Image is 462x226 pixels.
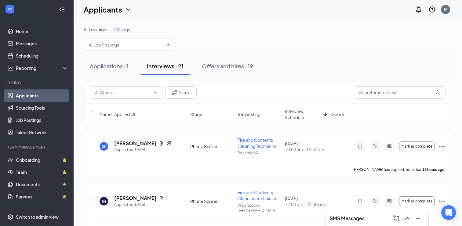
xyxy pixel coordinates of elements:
svg: QuestionInfo [428,6,436,13]
svg: MagnifyingGlass [435,90,440,95]
p: [PERSON_NAME] has applied more than . [353,167,446,172]
div: Offers and hires · 19 [202,62,253,70]
svg: Tag [371,199,378,204]
svg: Note [356,199,364,204]
div: [DATE] [285,195,328,207]
a: OnboardingCrown [16,154,68,166]
h5: [PERSON_NAME] [114,195,157,202]
a: Sourcing Tools [16,102,68,114]
div: JH [102,199,106,204]
svg: Filter [171,89,178,96]
span: Mark as complete [402,199,432,203]
span: All Locations [84,27,108,32]
svg: ActiveChat [386,144,393,149]
p: Roanoke VA [238,150,281,156]
button: Mark as complete [399,196,435,206]
button: Minimize [413,213,423,223]
div: Applications · 1 [90,62,129,70]
svg: Ellipses [438,198,446,205]
a: Scheduling [16,50,68,62]
svg: Ellipses [438,143,446,150]
h1: Applicants [84,4,122,15]
span: Fire and Contents Cleaning Technician [238,137,277,149]
div: [DATE] [285,140,328,153]
div: BF [102,144,106,149]
svg: ChevronDown [125,6,132,13]
button: ComposeMessage [391,213,401,223]
svg: ArrowDown [322,111,329,118]
svg: Analysis [7,65,13,71]
button: ChevronUp [402,213,412,223]
a: SurveysCrown [16,190,68,203]
b: 16 hours ago [422,167,445,172]
svg: ActiveChat [386,199,393,204]
div: Applied on [DATE] [114,202,164,208]
a: Job Postings [16,114,68,126]
button: Mark as complete [399,141,435,151]
svg: Tag [371,144,378,149]
span: 12:00 pm - 12:30 pm [285,201,328,207]
input: All Stages [95,89,151,96]
svg: ChevronUp [404,215,411,222]
h3: SMS Messages [330,215,365,222]
div: Team Management [7,145,67,150]
span: Mark as complete [402,144,432,149]
h5: [PERSON_NAME] [114,140,157,147]
svg: WorkstreamLogo [7,6,13,12]
span: Stage [190,111,202,117]
div: Applied on [DATE] [114,147,171,153]
svg: Notifications [415,6,422,13]
svg: ComposeMessage [393,215,400,222]
div: Reporting [16,65,68,71]
svg: Document [159,196,164,201]
a: Applicants [16,89,68,102]
input: All Job Postings [89,41,163,48]
div: JP [444,7,448,12]
span: Interview Schedule [285,108,321,120]
svg: Reapply [166,141,171,146]
input: Search in interviews [354,86,446,99]
div: Hiring [7,80,67,85]
a: Talent Network [16,126,68,138]
svg: Settings [7,214,13,220]
svg: Collapse [59,6,65,13]
span: Fire and Contents Cleaning Technician [238,190,277,201]
a: Messages [16,37,68,50]
span: Score [332,111,344,117]
svg: Document [159,141,164,146]
div: Open Intercom Messenger [441,205,456,220]
div: Interviews · 21 [147,62,184,70]
svg: Note [356,144,364,149]
a: DocumentsCrown [16,178,68,190]
span: Change [115,27,131,32]
p: Waynesboro [GEOGRAPHIC_DATA] [238,203,281,213]
span: 10:00 am - 10:30 am [285,146,328,153]
svg: Minimize [415,215,422,222]
a: Home [16,25,68,37]
svg: ChevronDown [153,90,158,95]
svg: ChevronDown [165,42,170,47]
span: Job posting [238,111,260,117]
div: Phone Screen [190,143,234,149]
span: Name · Applied On [100,111,136,117]
button: Filter Filters [166,86,197,99]
div: Phone Screen [190,198,234,204]
a: TeamCrown [16,166,68,178]
div: Switch to admin view [16,214,59,220]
